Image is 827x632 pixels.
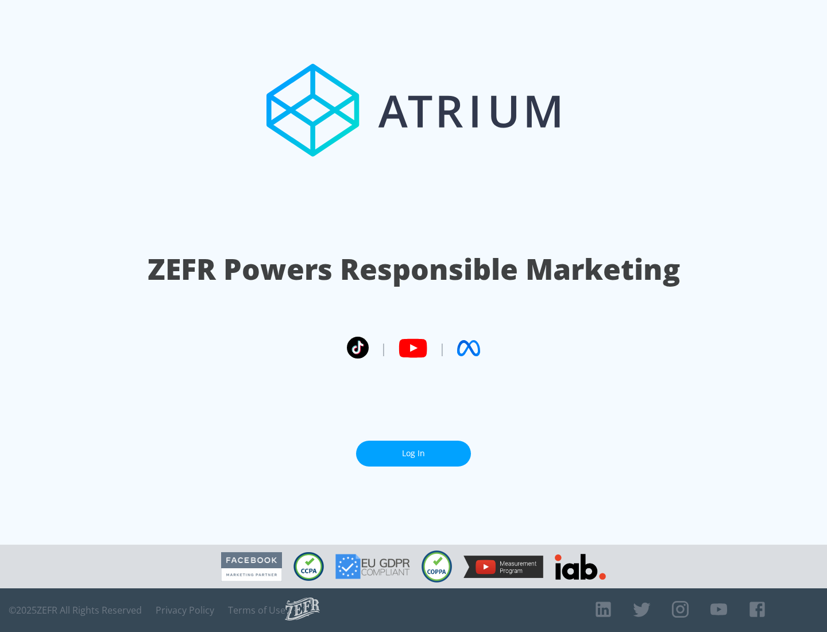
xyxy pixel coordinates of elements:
img: COPPA Compliant [422,550,452,583]
a: Log In [356,441,471,467]
img: YouTube Measurement Program [463,556,543,578]
span: © 2025 ZEFR All Rights Reserved [9,604,142,616]
span: | [380,340,387,357]
a: Privacy Policy [156,604,214,616]
span: | [439,340,446,357]
img: GDPR Compliant [335,554,410,579]
h1: ZEFR Powers Responsible Marketing [148,249,680,289]
img: IAB [555,554,606,580]
a: Terms of Use [228,604,285,616]
img: CCPA Compliant [293,552,324,581]
img: Facebook Marketing Partner [221,552,282,581]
